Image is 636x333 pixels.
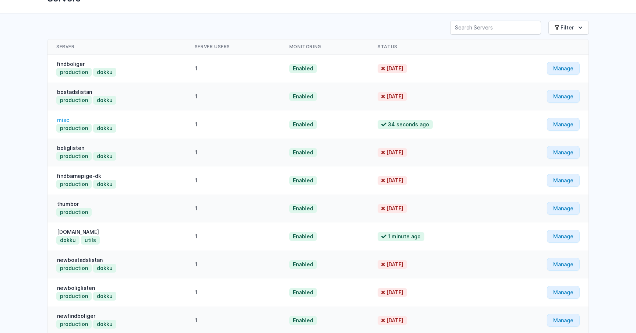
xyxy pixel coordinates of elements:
span: 1 minute ago [378,232,424,241]
th: Server Users [186,39,280,55]
button: dokku [56,236,79,245]
td: 1 [186,222,280,250]
button: Filter [548,21,589,35]
th: Status [369,39,499,55]
a: Manage [547,286,580,299]
a: Manage [547,118,580,131]
span: [DATE] [378,260,407,269]
span: Enabled [289,316,317,325]
button: production [56,320,92,329]
span: Enabled [289,176,317,185]
span: Enabled [289,204,317,213]
span: Enabled [289,148,317,157]
a: Manage [547,174,580,187]
a: Manage [547,230,580,243]
span: Enabled [289,288,317,297]
button: dokku [93,292,116,301]
a: Manage [547,258,580,271]
button: production [56,124,92,133]
td: 1 [186,139,280,166]
button: production [56,152,92,161]
a: [DOMAIN_NAME] [56,229,100,235]
button: production [56,68,92,77]
button: production [56,180,92,189]
td: 1 [186,55,280,83]
span: Enabled [289,260,317,269]
td: 1 [186,111,280,139]
button: production [56,208,92,217]
button: dokku [93,180,116,189]
a: thumbor [56,201,79,207]
td: 1 [186,83,280,111]
button: utils [81,236,100,245]
a: findboliger [56,61,85,67]
span: Enabled [289,120,317,129]
button: production [56,292,92,301]
button: production [56,264,92,273]
td: 1 [186,250,280,278]
a: Manage [547,62,580,75]
span: [DATE] [378,204,407,213]
button: dokku [93,96,116,105]
th: Server [47,39,186,55]
button: production [56,96,92,105]
a: newbostadslistan [56,257,103,263]
span: Enabled [289,232,317,241]
span: [DATE] [378,176,407,185]
a: Manage [547,146,580,159]
span: [DATE] [378,92,407,101]
span: [DATE] [378,64,407,73]
button: dokku [93,320,116,329]
a: bostadslistan [56,89,93,95]
a: boliglisten [56,145,85,151]
th: Monitoring [280,39,369,55]
a: Manage [547,90,580,103]
a: newfindboliger [56,313,96,319]
a: newboliglisten [56,285,96,291]
td: 1 [186,166,280,194]
span: [DATE] [378,288,407,297]
a: Manage [547,202,580,215]
button: dokku [93,264,116,273]
input: Search Servers [450,21,541,35]
span: Enabled [289,64,317,73]
button: dokku [93,68,116,77]
a: misc [56,117,70,123]
td: 1 [186,194,280,222]
a: findbarnepige-dk [56,173,102,179]
span: [DATE] [378,148,407,157]
button: dokku [93,152,116,161]
button: dokku [93,124,116,133]
span: [DATE] [378,316,407,325]
span: Enabled [289,92,317,101]
td: 1 [186,278,280,306]
a: Manage [547,314,580,327]
span: 34 seconds ago [378,120,433,129]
